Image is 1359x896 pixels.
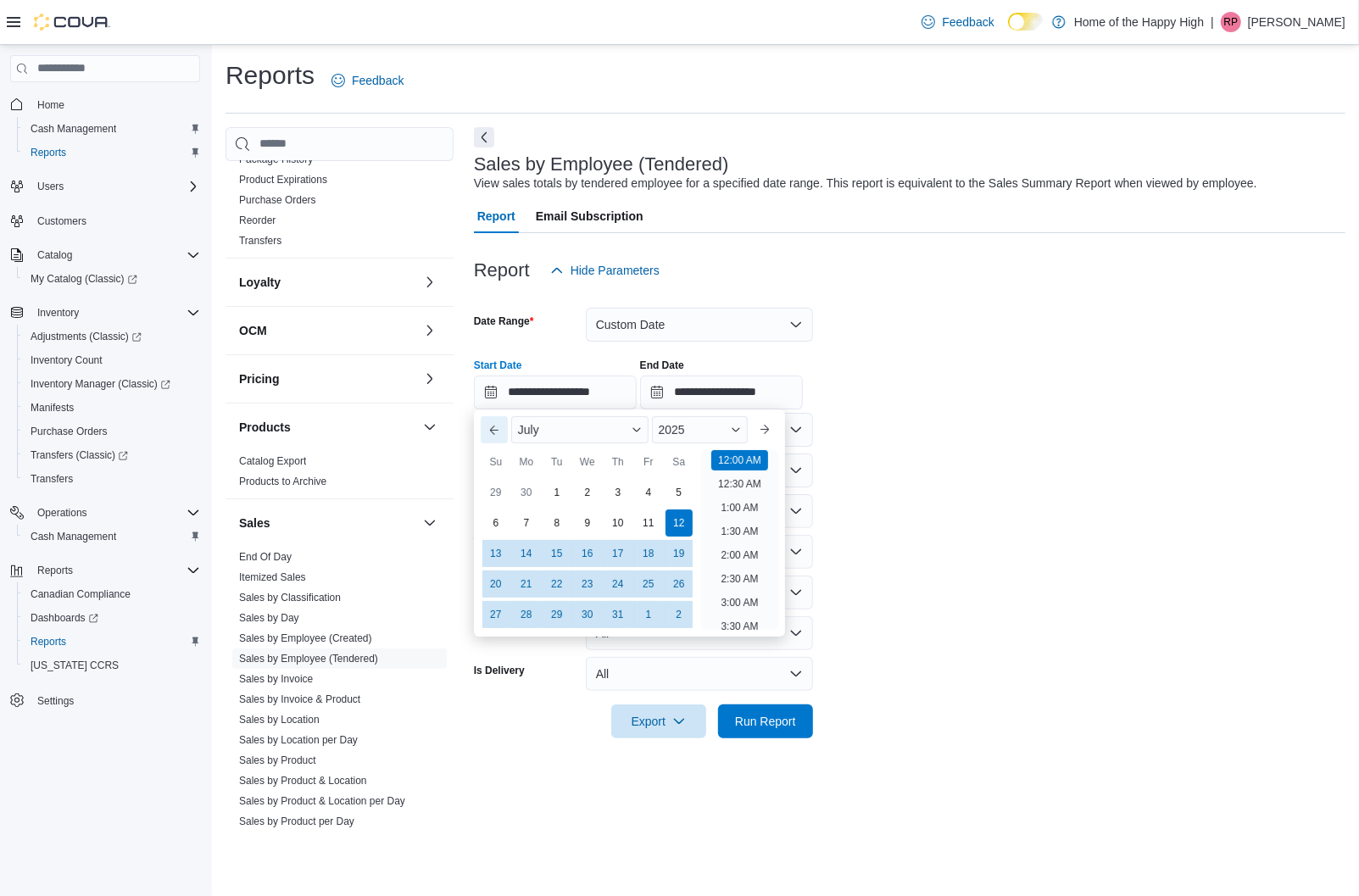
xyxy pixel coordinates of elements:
[24,655,200,676] span: Washington CCRS
[226,451,454,498] div: Products
[24,142,200,163] span: Reports
[24,374,177,394] a: Inventory Manager (Classic)
[3,243,207,267] button: Catalog
[17,420,207,443] button: Purchase Orders
[474,314,534,328] label: Date Range
[24,421,200,442] span: Purchase Orders
[239,611,299,625] span: Sales by Day
[711,474,768,494] li: 12:30 AM
[474,359,522,372] label: Start Date
[640,376,803,409] input: Press the down key to open a popover containing a calendar.
[17,582,207,606] button: Canadian Compliance
[1248,12,1345,32] p: [PERSON_NAME]
[24,469,200,489] span: Transfers
[543,479,571,506] div: day-1
[604,570,632,598] div: day-24
[37,564,73,577] span: Reports
[239,322,416,339] button: OCM
[735,713,796,730] span: Run Report
[226,547,454,838] div: Sales
[714,569,765,589] li: 2:30 AM
[24,374,200,394] span: Inventory Manager (Classic)
[37,98,64,112] span: Home
[24,326,148,347] a: Adjustments (Classic)
[239,815,354,828] span: Sales by Product per Day
[604,509,632,537] div: day-10
[420,513,440,533] button: Sales
[24,608,200,628] span: Dashboards
[604,479,632,506] div: day-3
[482,479,510,506] div: day-29
[942,14,994,31] span: Feedback
[239,214,276,227] span: Reorder
[239,274,416,291] button: Loyalty
[31,401,74,415] span: Manifests
[513,601,540,628] div: day-28
[574,448,601,476] div: We
[239,370,416,387] button: Pricing
[474,175,1257,192] div: View sales totals by tendered employee for a specified date range. This report is equivalent to t...
[325,64,410,97] a: Feedback
[3,687,207,712] button: Settings
[37,180,64,193] span: Users
[24,350,109,370] a: Inventory Count
[239,153,313,165] a: Package History
[3,209,207,233] button: Customers
[714,521,765,542] li: 1:30 AM
[24,119,123,139] a: Cash Management
[239,571,306,583] a: Itemized Sales
[239,754,316,766] a: Sales by Product
[714,545,765,565] li: 2:00 AM
[543,509,571,537] div: day-8
[652,416,749,443] div: Button. Open the year selector. 2025 is currently selected.
[31,635,66,648] span: Reports
[239,234,281,248] span: Transfers
[3,175,207,198] button: Users
[611,704,706,738] button: Export
[574,540,601,567] div: day-16
[24,526,200,547] span: Cash Management
[635,540,662,567] div: day-18
[543,448,571,476] div: Tu
[543,540,571,567] div: day-15
[31,425,108,438] span: Purchase Orders
[31,353,103,367] span: Inventory Count
[239,193,316,207] span: Purchase Orders
[915,5,1000,39] a: Feedback
[1224,12,1239,32] span: RP
[239,419,291,436] h3: Products
[239,322,267,339] h3: OCM
[24,398,200,418] span: Manifests
[31,611,98,625] span: Dashboards
[24,608,105,628] a: Dashboards
[239,274,281,291] h3: Loyalty
[17,525,207,548] button: Cash Management
[17,325,207,348] a: Adjustments (Classic)
[511,416,649,443] div: Button. Open the month selector. July is currently selected.
[17,443,207,467] a: Transfers (Classic)
[3,301,207,325] button: Inventory
[31,94,200,115] span: Home
[518,423,539,437] span: July
[474,376,637,409] input: Press the down key to enter a popover containing a calendar. Press the escape key to close the po...
[31,503,94,523] button: Operations
[239,454,306,468] span: Catalog Export
[226,58,315,92] h1: Reports
[17,396,207,420] button: Manifests
[513,540,540,567] div: day-14
[31,95,71,115] a: Home
[31,689,200,710] span: Settings
[621,704,696,738] span: Export
[239,775,367,787] a: Sales by Product & Location
[239,632,372,644] a: Sales by Employee (Created)
[513,509,540,537] div: day-7
[586,308,813,342] button: Custom Date
[31,560,80,581] button: Reports
[24,469,80,489] a: Transfers
[635,479,662,506] div: day-4
[239,653,378,665] a: Sales by Employee (Tendered)
[239,174,327,186] a: Product Expirations
[659,423,685,437] span: 2025
[714,498,765,518] li: 1:00 AM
